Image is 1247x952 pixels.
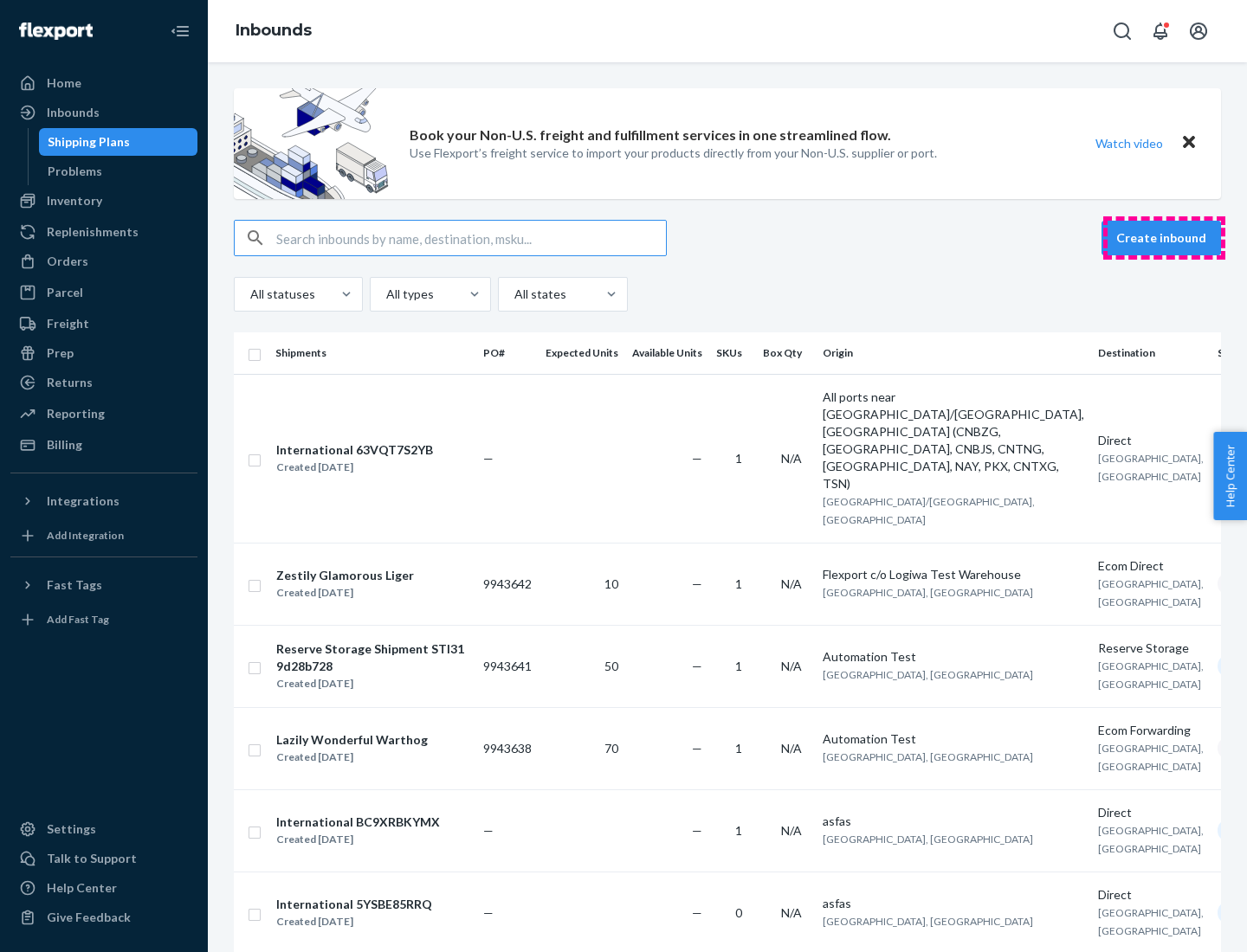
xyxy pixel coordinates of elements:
[47,104,100,121] div: Inbounds
[625,332,709,374] th: Available Units
[47,405,105,422] div: Reporting
[692,905,702,920] span: —
[781,576,802,591] span: N/A
[410,125,891,145] p: Book your Non-U.S. freight and fulfillment services in one streamlined flow.
[47,253,88,270] div: Orders
[1091,332,1211,374] th: Destination
[604,659,618,673] span: 50
[483,451,494,466] span: —
[10,248,197,275] a: Orders
[384,286,386,303] input: All types
[276,640,468,675] div: Reserve Storage Shipment STI319d28b728
[476,707,539,789] td: 9943638
[1098,824,1204,855] span: [GEOGRAPHIC_DATA], [GEOGRAPHIC_DATA]
[823,915,1033,928] span: [GEOGRAPHIC_DATA], [GEOGRAPHIC_DATA]
[10,187,197,215] a: Inventory
[823,895,1084,912] div: asfas
[823,566,1084,583] div: Flexport c/o Logiwa Test Warehouse
[268,332,476,374] th: Shipments
[539,332,625,374] th: Expected Units
[48,133,130,151] div: Shipping Plans
[276,913,432,930] div: Created [DATE]
[1098,452,1204,483] span: [GEOGRAPHIC_DATA], [GEOGRAPHIC_DATA]
[823,648,1084,666] div: Automation Test
[410,145,937,162] p: Use Flexport’s freight service to import your products directly from your Non-U.S. supplier or port.
[276,441,433,459] div: International 63VQT7S2YB
[10,218,197,246] a: Replenishments
[19,23,93,40] img: Flexport logo
[47,879,117,897] div: Help Center
[823,495,1035,526] span: [GEOGRAPHIC_DATA]/[GEOGRAPHIC_DATA], [GEOGRAPHIC_DATA]
[10,815,197,843] a: Settings
[735,576,742,591] span: 1
[816,332,1091,374] th: Origin
[10,571,197,599] button: Fast Tags
[10,845,197,872] a: Talk to Support
[47,315,89,332] div: Freight
[47,192,102,209] div: Inventory
[823,389,1084,492] div: All ports near [GEOGRAPHIC_DATA]/[GEOGRAPHIC_DATA], [GEOGRAPHIC_DATA] (CNBZG, [GEOGRAPHIC_DATA], ...
[756,332,816,374] th: Box Qty
[483,823,494,838] span: —
[47,850,137,867] div: Talk to Support
[781,659,802,673] span: N/A
[10,339,197,367] a: Prep
[10,400,197,428] a: Reporting
[781,823,802,838] span: N/A
[692,451,702,466] span: —
[1105,14,1140,48] button: Open Search Box
[1098,577,1204,608] span: [GEOGRAPHIC_DATA], [GEOGRAPHIC_DATA]
[1213,432,1247,520] button: Help Center
[735,741,742,756] span: 1
[276,675,468,692] div: Created [DATE]
[10,904,197,931] button: Give Feedback
[781,905,802,920] span: N/A
[781,451,802,466] span: N/A
[47,284,83,301] div: Parcel
[735,823,742,838] span: 1
[39,158,198,185] a: Problems
[10,310,197,338] a: Freight
[47,820,96,838] div: Settings
[39,128,198,156] a: Shipping Plans
[276,584,414,601] div: Created [DATE]
[1143,14,1178,48] button: Open notifications
[709,332,756,374] th: SKUs
[163,14,197,48] button: Close Navigation
[735,905,742,920] span: 0
[47,436,82,453] div: Billing
[823,750,1033,763] span: [GEOGRAPHIC_DATA], [GEOGRAPHIC_DATA]
[823,813,1084,830] div: asfas
[47,74,81,92] div: Home
[47,909,131,926] div: Give Feedback
[1098,886,1204,904] div: Direct
[249,286,250,303] input: All statuses
[10,431,197,459] a: Billing
[483,905,494,920] span: —
[735,451,742,466] span: 1
[823,668,1033,681] span: [GEOGRAPHIC_DATA], [GEOGRAPHIC_DATA]
[1178,131,1200,156] button: Close
[1181,14,1216,48] button: Open account menu
[10,874,197,902] a: Help Center
[10,69,197,97] a: Home
[1098,432,1204,449] div: Direct
[692,576,702,591] span: —
[1098,906,1204,937] span: [GEOGRAPHIC_DATA], [GEOGRAPHIC_DATA]
[10,522,197,550] a: Add Integration
[823,730,1084,748] div: Automation Test
[604,576,618,591] span: 10
[276,814,440,831] div: International BC9XRBKYMX
[476,543,539,625] td: 9943642
[47,344,74,362] div: Prep
[276,749,428,766] div: Created [DATE]
[47,576,102,594] div: Fast Tags
[276,731,428,749] div: Lazily Wonderful Warthog
[513,286,514,303] input: All states
[823,586,1033,599] span: [GEOGRAPHIC_DATA], [GEOGRAPHIC_DATA]
[1098,742,1204,773] span: [GEOGRAPHIC_DATA], [GEOGRAPHIC_DATA]
[47,374,93,391] div: Returns
[1098,557,1204,575] div: Ecom Direct
[1098,804,1204,821] div: Direct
